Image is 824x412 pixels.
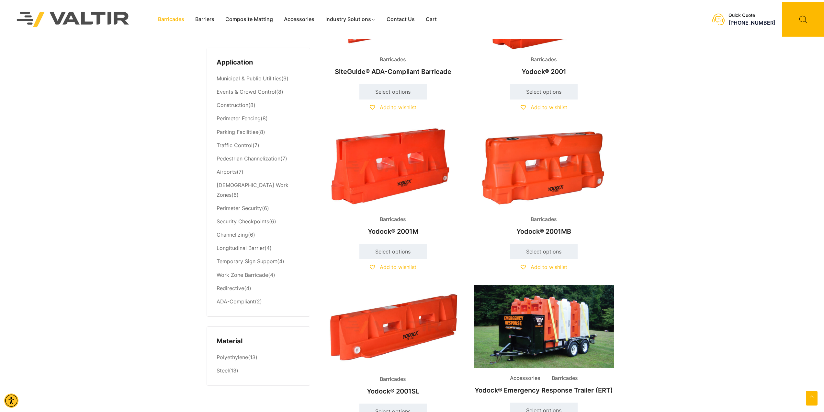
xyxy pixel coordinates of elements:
[278,15,320,24] a: Accessories
[375,55,411,65] span: Barricades
[359,84,427,100] a: Select options for “SiteGuide® ADA-Compliant Barricade”
[217,155,280,162] a: Pedestrian Channelization
[217,165,300,179] li: (7)
[521,104,567,111] a: Add to wishlist
[547,373,583,383] span: Barricades
[526,55,562,65] span: Barricades
[381,15,420,24] a: Contact Us
[806,391,818,406] a: Open this option
[323,125,463,239] a: BarricadesYodock® 2001M
[217,215,300,229] li: (6)
[474,383,614,397] h2: Yodock® Emergency Response Trailer (ERT)
[217,231,248,238] a: Channelizing
[526,215,562,224] span: Barricades
[474,224,614,239] h2: Yodock® 2001MB
[370,104,416,111] a: Add to wishlist
[220,15,278,24] a: Composite Matting
[505,373,545,383] span: Accessories
[320,15,381,24] a: Industry Solutions
[323,65,463,79] h2: SiteGuide® ADA-Compliant Barricade
[190,15,220,24] a: Barriers
[217,295,300,307] li: (2)
[323,125,463,209] img: Barricades
[217,102,248,108] a: Construction
[217,139,300,152] li: (7)
[217,115,261,122] a: Perimeter Fencing
[217,75,281,82] a: Municipal & Public Utilities
[4,394,18,408] div: Accessibility Menu
[217,298,255,305] a: ADA-Compliant
[217,88,276,95] a: Events & Crowd Control
[474,65,614,79] h2: Yodock® 2001
[217,255,300,268] li: (4)
[217,336,300,346] h4: Material
[370,264,416,270] a: Add to wishlist
[217,268,300,282] li: (4)
[474,285,614,368] img: Accessories
[217,129,258,135] a: Parking Facilities
[217,125,300,139] li: (8)
[217,205,262,211] a: Perimeter Security
[217,152,300,165] li: (7)
[217,285,244,291] a: Redirective
[474,285,614,397] a: Accessories BarricadesYodock® Emergency Response Trailer (ERT)
[217,229,300,242] li: (6)
[217,99,300,112] li: (8)
[375,215,411,224] span: Barricades
[217,112,300,125] li: (8)
[323,384,463,398] h2: Yodock® 2001SL
[510,244,578,259] a: Select options for “Yodock® 2001MB”
[323,224,463,239] h2: Yodock® 2001M
[531,104,567,111] span: Add to wishlist
[217,351,300,364] li: (13)
[217,245,265,251] a: Longitudinal Barrier
[375,374,411,384] span: Barricades
[217,202,300,215] li: (6)
[323,285,463,398] a: BarricadesYodock® 2001SL
[217,182,288,198] a: [DEMOGRAPHIC_DATA] Work Zones
[217,272,268,278] a: Work Zone Barricade
[217,242,300,255] li: (4)
[420,15,442,24] a: Cart
[380,264,416,270] span: Add to wishlist
[217,364,300,376] li: (13)
[521,264,567,270] a: Add to wishlist
[217,367,229,374] a: Steel
[728,13,775,18] div: Quick Quote
[217,282,300,295] li: (4)
[323,285,463,369] img: An orange traffic barrier with multiple openings, labeled "YODOCK." Designed for road safety and ...
[217,86,300,99] li: (8)
[217,354,248,360] a: Polyethylene
[474,125,614,239] a: BarricadesYodock® 2001MB
[217,72,300,86] li: (9)
[217,258,277,265] a: Temporary Sign Support
[217,179,300,202] li: (6)
[217,142,253,148] a: Traffic Control
[217,218,269,225] a: Security Checkpoints
[152,15,190,24] a: Barricades
[359,244,427,259] a: Select options for “Yodock® 2001M”
[380,104,416,111] span: Add to wishlist
[531,264,567,270] span: Add to wishlist
[217,169,237,175] a: Airports
[510,84,578,100] a: Select options for “Yodock® 2001”
[474,125,614,209] img: Barricades
[728,19,775,26] a: call (888) 496-3625
[217,58,300,67] h4: Application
